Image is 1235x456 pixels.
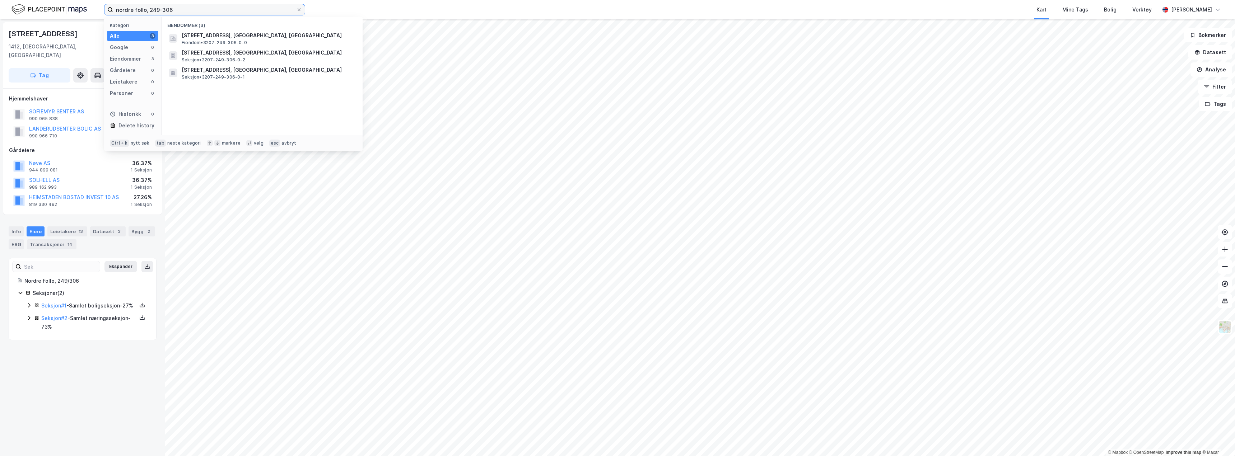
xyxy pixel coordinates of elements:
[1218,320,1232,334] img: Z
[110,32,120,40] div: Alle
[222,140,241,146] div: markere
[182,74,245,80] span: Seksjon • 3207-249-306-0-1
[1036,5,1047,14] div: Kart
[1132,5,1152,14] div: Verktøy
[110,66,136,75] div: Gårdeiere
[131,202,152,207] div: 1 Seksjon
[9,226,24,236] div: Info
[131,176,152,184] div: 36.37%
[150,79,155,85] div: 0
[1166,450,1201,455] a: Improve this map
[110,77,138,86] div: Leietakere
[41,302,66,309] a: Seksjon#1
[131,159,152,168] div: 36.37%
[9,94,156,103] div: Hjemmelshaver
[167,140,201,146] div: neste kategori
[1188,45,1232,60] button: Datasett
[90,226,126,236] div: Datasett
[24,277,148,285] div: Nordre Follo, 249/306
[1190,62,1232,77] button: Analyse
[1171,5,1212,14] div: [PERSON_NAME]
[1199,422,1235,456] div: Kontrollprogram for chat
[47,226,87,236] div: Leietakere
[1108,450,1128,455] a: Mapbox
[145,228,152,235] div: 2
[29,167,58,173] div: 944 899 081
[116,228,123,235] div: 3
[110,140,129,147] div: Ctrl + k
[33,289,148,297] div: Seksjoner ( 2 )
[150,56,155,62] div: 3
[104,261,137,272] button: Ekspander
[66,241,74,248] div: 14
[129,226,155,236] div: Bygg
[150,44,155,50] div: 0
[131,140,150,146] div: nytt søk
[182,31,354,40] span: [STREET_ADDRESS], [GEOGRAPHIC_DATA], [GEOGRAPHIC_DATA]
[29,116,58,122] div: 990 965 838
[11,3,87,16] img: logo.f888ab2527a4732fd821a326f86c7f29.svg
[131,167,152,173] div: 1 Seksjon
[9,146,156,155] div: Gårdeiere
[150,111,155,117] div: 0
[131,184,152,190] div: 1 Seksjon
[182,66,354,74] span: [STREET_ADDRESS], [GEOGRAPHIC_DATA], [GEOGRAPHIC_DATA]
[1199,97,1232,111] button: Tags
[41,314,137,331] div: - Samlet næringsseksjon - 73%
[41,301,137,310] div: - Samlet boligseksjon - 27%
[1198,80,1232,94] button: Filter
[27,239,76,249] div: Transaksjoner
[150,67,155,73] div: 0
[1199,422,1235,456] iframe: Chat Widget
[110,23,158,28] div: Kategori
[182,40,247,46] span: Eiendom • 3207-249-306-0-0
[182,48,354,57] span: [STREET_ADDRESS], [GEOGRAPHIC_DATA], [GEOGRAPHIC_DATA]
[1062,5,1088,14] div: Mine Tags
[281,140,296,146] div: avbryt
[162,17,363,30] div: Eiendommer (3)
[9,239,24,249] div: ESG
[110,43,128,52] div: Google
[110,55,141,63] div: Eiendommer
[21,261,100,272] input: Søk
[77,228,84,235] div: 13
[29,133,57,139] div: 990 966 710
[110,89,133,98] div: Personer
[1129,450,1164,455] a: OpenStreetMap
[155,140,166,147] div: tab
[269,140,280,147] div: esc
[182,57,245,63] span: Seksjon • 3207-249-306-0-2
[150,90,155,96] div: 0
[131,193,152,202] div: 27.26%
[9,68,70,83] button: Tag
[29,184,57,190] div: 989 162 993
[254,140,264,146] div: velg
[1184,28,1232,42] button: Bokmerker
[150,33,155,39] div: 3
[113,4,296,15] input: Søk på adresse, matrikkel, gårdeiere, leietakere eller personer
[9,28,79,39] div: [STREET_ADDRESS]
[110,110,141,118] div: Historikk
[1104,5,1117,14] div: Bolig
[118,121,154,130] div: Delete history
[29,202,57,207] div: 819 330 492
[27,226,45,236] div: Eiere
[9,42,110,60] div: 1412, [GEOGRAPHIC_DATA], [GEOGRAPHIC_DATA]
[41,315,67,321] a: Seksjon#2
